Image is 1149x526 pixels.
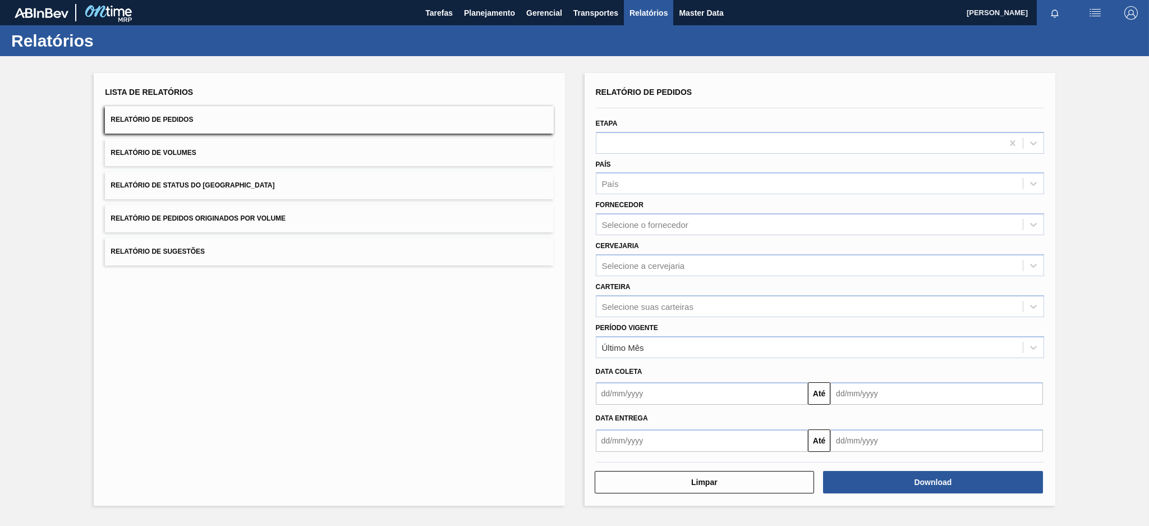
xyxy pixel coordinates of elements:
[11,34,210,47] h1: Relatórios
[595,471,815,493] button: Limpar
[602,220,688,230] div: Selecione o fornecedor
[808,429,830,452] button: Até
[111,149,196,157] span: Relatório de Volumes
[596,161,611,168] label: País
[1037,5,1073,21] button: Notificações
[464,6,515,20] span: Planejamento
[526,6,562,20] span: Gerencial
[596,120,618,127] label: Etapa
[105,88,193,97] span: Lista de Relatórios
[105,106,553,134] button: Relatório de Pedidos
[105,139,553,167] button: Relatório de Volumes
[830,429,1043,452] input: dd/mm/yyyy
[596,88,692,97] span: Relatório de Pedidos
[629,6,668,20] span: Relatórios
[679,6,723,20] span: Master Data
[15,8,68,18] img: TNhmsLtSVTkK8tSr43FrP2fwEKptu5GPRR3wAAAABJRU5ErkJggg==
[596,242,639,250] label: Cervejaria
[1124,6,1138,20] img: Logout
[425,6,453,20] span: Tarefas
[111,116,193,124] span: Relatório de Pedidos
[105,172,553,199] button: Relatório de Status do [GEOGRAPHIC_DATA]
[602,301,693,311] div: Selecione suas carteiras
[596,324,658,332] label: Período Vigente
[596,429,808,452] input: dd/mm/yyyy
[596,201,644,209] label: Fornecedor
[830,382,1043,405] input: dd/mm/yyyy
[105,238,553,266] button: Relatório de Sugestões
[596,368,642,376] span: Data coleta
[596,382,808,405] input: dd/mm/yyyy
[823,471,1043,493] button: Download
[596,414,648,422] span: Data entrega
[1088,6,1102,20] img: userActions
[111,248,205,255] span: Relatório de Sugestões
[105,205,553,232] button: Relatório de Pedidos Originados por Volume
[808,382,830,405] button: Até
[602,342,644,352] div: Último Mês
[602,260,685,270] div: Selecione a cervejaria
[573,6,618,20] span: Transportes
[111,214,286,222] span: Relatório de Pedidos Originados por Volume
[602,179,619,189] div: País
[596,283,631,291] label: Carteira
[111,181,274,189] span: Relatório de Status do [GEOGRAPHIC_DATA]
